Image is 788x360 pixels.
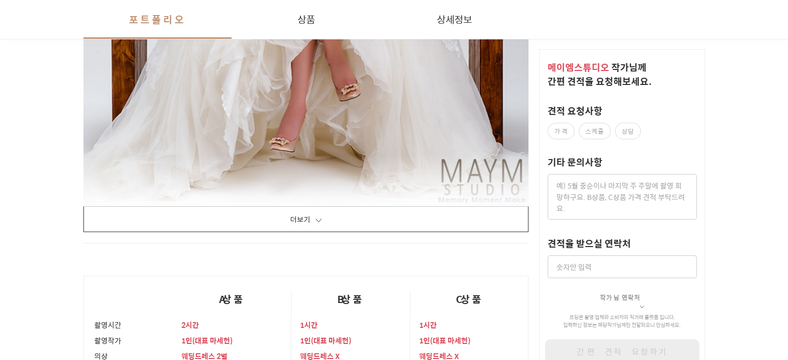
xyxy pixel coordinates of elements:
span: ( 대표 마세헌 ) [429,335,470,346]
div: C상품 [410,292,528,317]
span: 설정 [160,286,173,295]
span: ( 대표 마세헌 ) [192,335,233,346]
span: 작가님 연락처 [600,293,640,302]
input: 숫자만 입력 [548,255,697,278]
div: 1 인 [181,333,282,348]
button: 작가님 연락처 [600,278,644,310]
div: 1 인 [300,333,400,348]
div: 촬영시간 [94,317,173,333]
label: 상담 [615,123,641,139]
div: A상품 [173,292,291,317]
div: 촬영작가 [94,333,173,348]
p: 1시간 [419,320,519,330]
div: 1 인 [419,333,519,348]
span: 작가 님께 간편 견적을 요청해보세요. [548,60,652,88]
a: 홈 [3,271,68,297]
div: B상품 [291,292,410,317]
a: 대화 [68,271,134,297]
span: 메이엠스튜디오 [548,60,609,74]
label: 견적 요청사항 [548,104,603,118]
label: 견적을 받으실 연락처 [548,236,631,250]
a: 설정 [134,271,199,297]
label: 스케줄 [579,123,611,139]
p: 2시간 [181,320,282,330]
p: 1시간 [300,320,400,330]
label: 가격 [548,123,575,139]
span: 홈 [33,286,39,295]
span: ( 대표 마세헌 ) [311,335,351,346]
label: 기타 문의사항 [548,155,603,169]
p: 프딩은 촬영 업체와 소비자의 직거래 플랫폼 입니다. 입력하신 정보는 해당 작가 님께만 전달되오니 안심하세요. [548,313,697,329]
span: 대화 [95,287,107,295]
button: 더보기 [83,206,529,232]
